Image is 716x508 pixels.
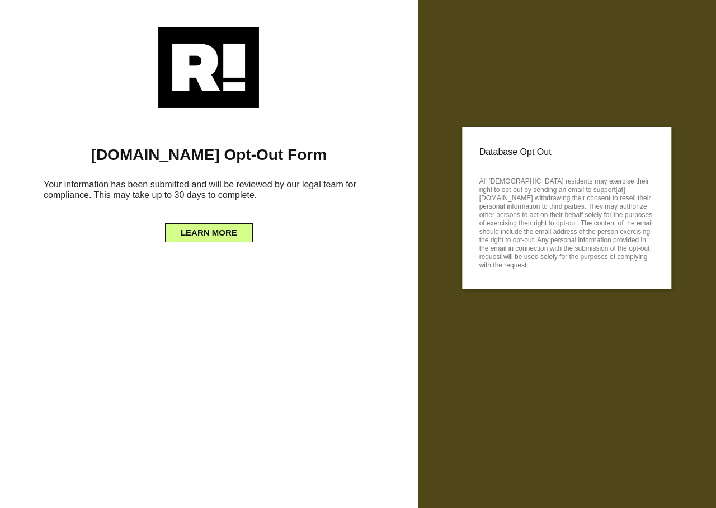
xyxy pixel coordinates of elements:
[158,27,259,108] img: Retention.com
[479,144,654,161] p: Database Opt Out
[479,174,654,270] p: All [DEMOGRAPHIC_DATA] residents may exercise their right to opt-out by sending an email to suppo...
[165,225,253,234] a: LEARN MORE
[17,175,401,209] h6: Your information has been submitted and will be reviewed by our legal team for compliance. This m...
[165,223,253,242] button: LEARN MORE
[17,145,401,164] h1: [DOMAIN_NAME] Opt-Out Form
